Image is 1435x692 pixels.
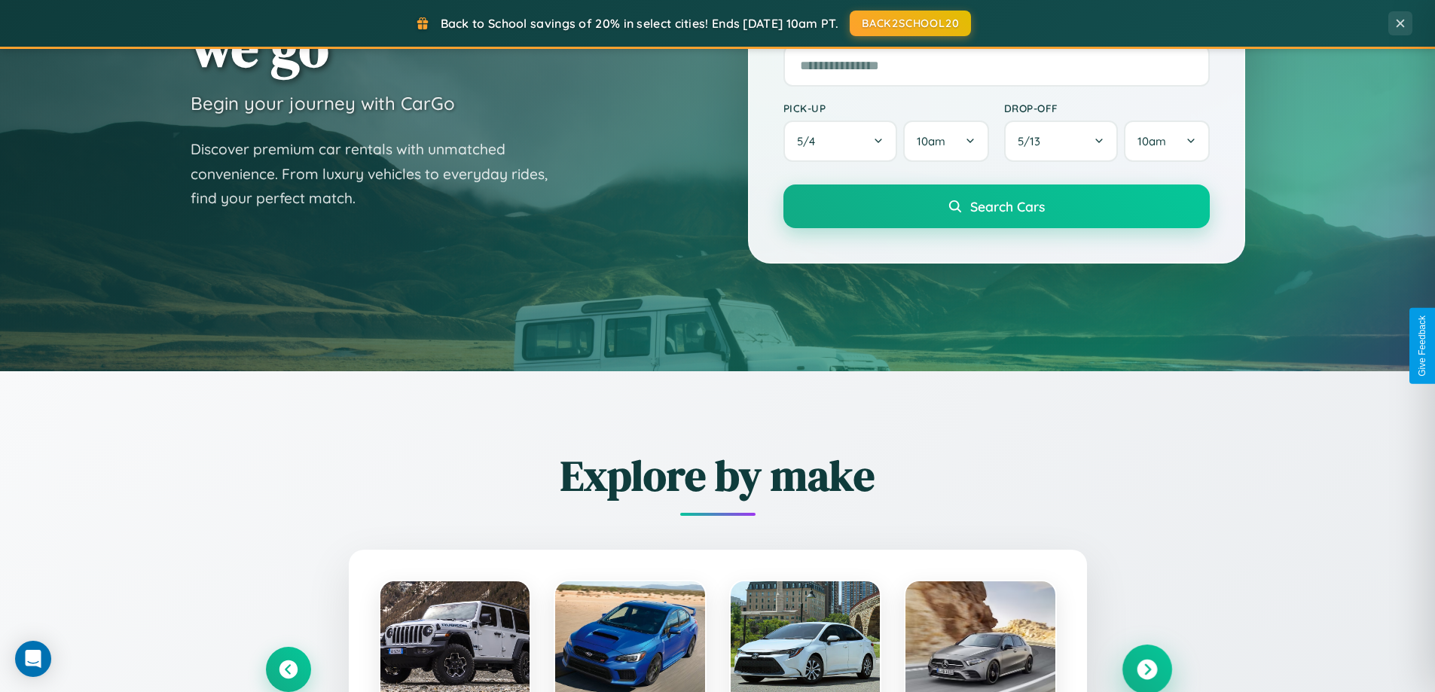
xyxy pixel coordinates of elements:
label: Pick-up [783,102,989,114]
button: BACK2SCHOOL20 [850,11,971,36]
div: Open Intercom Messenger [15,641,51,677]
span: Back to School savings of 20% in select cities! Ends [DATE] 10am PT. [441,16,838,31]
span: 5 / 13 [1018,134,1048,148]
button: Search Cars [783,184,1210,228]
span: Search Cars [970,198,1045,215]
button: 5/4 [783,120,898,162]
h3: Begin your journey with CarGo [191,92,455,114]
p: Discover premium car rentals with unmatched convenience. From luxury vehicles to everyday rides, ... [191,137,567,211]
div: Give Feedback [1417,316,1427,376]
span: 10am [1137,134,1166,148]
span: 5 / 4 [797,134,823,148]
button: 5/13 [1004,120,1119,162]
button: 10am [903,120,988,162]
span: 10am [917,134,945,148]
label: Drop-off [1004,102,1210,114]
h2: Explore by make [266,447,1170,505]
button: 10am [1124,120,1209,162]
